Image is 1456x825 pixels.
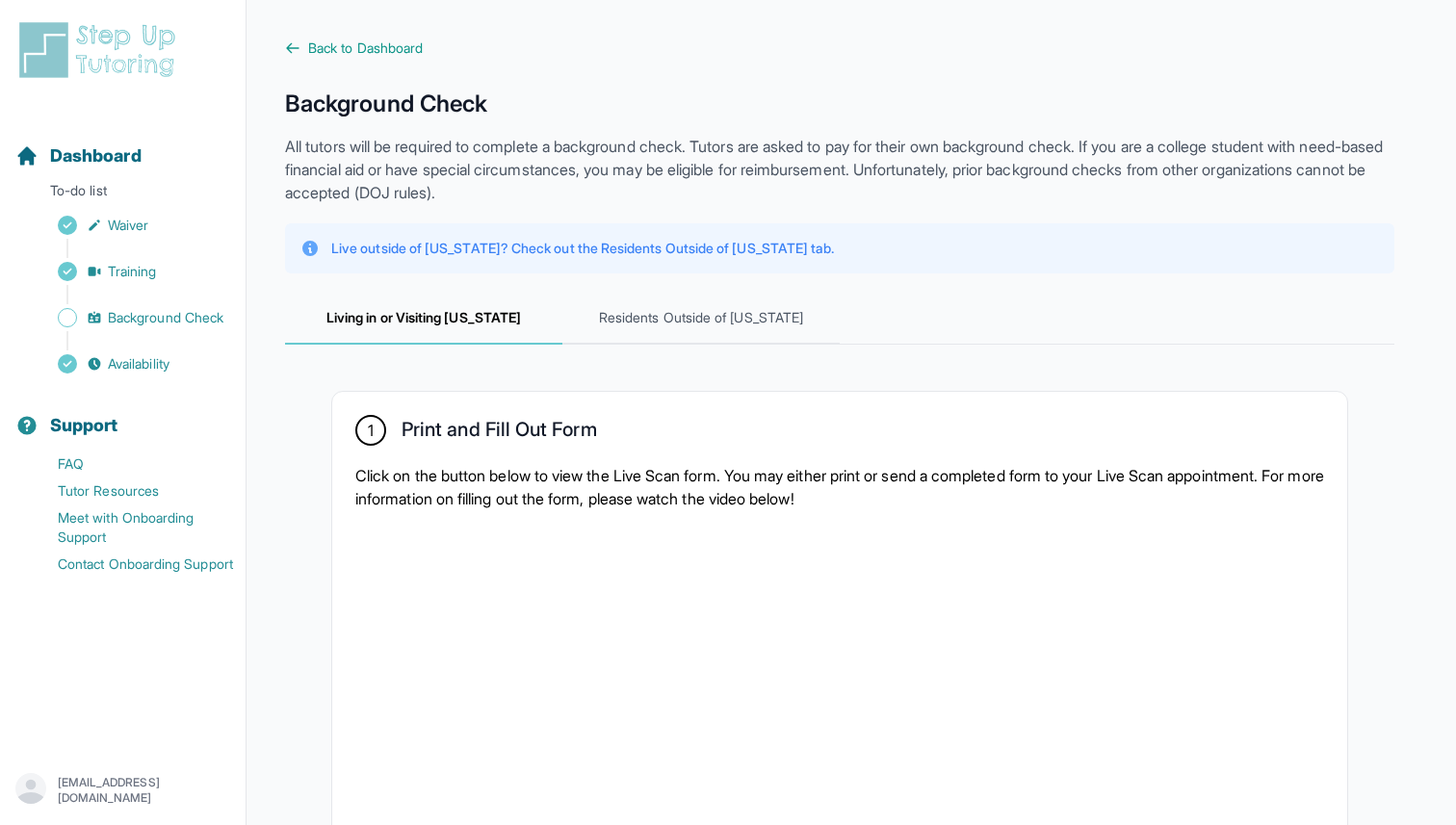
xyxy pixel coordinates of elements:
[15,212,246,239] a: Waiver
[50,142,142,169] span: Dashboard
[285,135,1394,204] p: All tutors will be required to complete a background check. Tutors are asked to pay for their own...
[8,181,238,208] p: To-do list
[15,551,246,578] a: Contact Onboarding Support
[15,19,187,81] img: logo
[285,89,1394,119] h1: Background Check
[58,775,230,806] p: [EMAIL_ADDRESS][DOMAIN_NAME]
[15,504,246,551] a: Meet with Onboarding Support
[355,464,1324,510] p: Click on the button below to view the Live Scan form. You may either print or send a completed fo...
[15,142,142,169] a: Dashboard
[50,412,118,439] span: Support
[15,258,246,285] a: Training
[402,418,597,449] h2: Print and Fill Out Form
[108,354,169,374] span: Availability
[562,293,840,345] span: Residents Outside of [US_STATE]
[8,112,238,177] button: Dashboard
[285,293,1394,345] nav: Tabs
[285,293,562,345] span: Living in or Visiting [US_STATE]
[108,216,148,235] span: Waiver
[15,304,246,331] a: Background Check
[15,350,246,377] a: Availability
[308,39,423,58] span: Back to Dashboard
[8,381,238,447] button: Support
[15,451,246,477] a: FAQ
[108,308,223,327] span: Background Check
[15,773,230,808] button: [EMAIL_ADDRESS][DOMAIN_NAME]
[15,477,246,504] a: Tutor Resources
[285,39,1394,58] a: Back to Dashboard
[368,419,374,442] span: 1
[331,239,834,258] p: Live outside of [US_STATE]? Check out the Residents Outside of [US_STATE] tab.
[108,262,157,281] span: Training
